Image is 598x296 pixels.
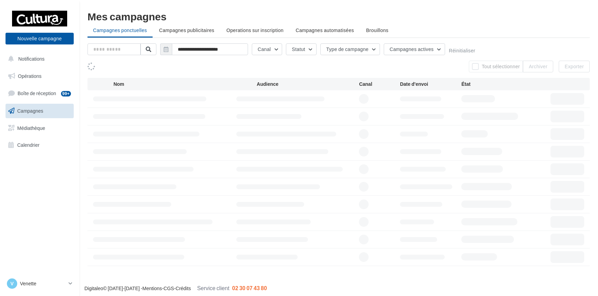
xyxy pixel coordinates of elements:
[4,86,75,101] a: Boîte de réception99+
[10,280,13,287] span: V
[252,43,282,55] button: Canal
[176,285,191,291] a: Crédits
[523,61,553,72] button: Archiver
[320,43,380,55] button: Type de campagne
[113,81,257,88] div: Nom
[20,280,66,287] p: Venette
[18,90,56,96] span: Boîte de réception
[17,142,40,148] span: Calendrier
[400,81,461,88] div: Date d'envoi
[366,27,389,33] span: Brouillons
[164,285,174,291] a: CGS
[4,138,75,152] a: Calendrier
[17,125,45,131] span: Médiathèque
[159,27,214,33] span: Campagnes publicitaires
[6,33,74,44] button: Nouvelle campagne
[257,81,359,88] div: Audience
[559,61,590,72] button: Exporter
[359,81,400,88] div: Canal
[286,43,317,55] button: Statut
[142,285,162,291] a: Mentions
[17,108,43,114] span: Campagnes
[226,27,283,33] span: Operations sur inscription
[461,81,523,88] div: État
[197,285,229,291] span: Service client
[4,69,75,83] a: Opérations
[61,91,71,96] div: 99+
[232,285,267,291] span: 02 30 07 43 80
[18,56,44,62] span: Notifications
[390,46,434,52] span: Campagnes actives
[6,277,74,290] a: V Venette
[87,11,590,21] div: Mes campagnes
[84,285,267,291] span: © [DATE]-[DATE] - - -
[449,48,475,53] button: Réinitialiser
[18,73,41,79] span: Opérations
[469,61,523,72] button: Tout sélectionner
[296,27,354,33] span: Campagnes automatisées
[384,43,445,55] button: Campagnes actives
[4,104,75,118] a: Campagnes
[4,52,72,66] button: Notifications
[4,121,75,135] a: Médiathèque
[84,285,103,291] a: Digitaleo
